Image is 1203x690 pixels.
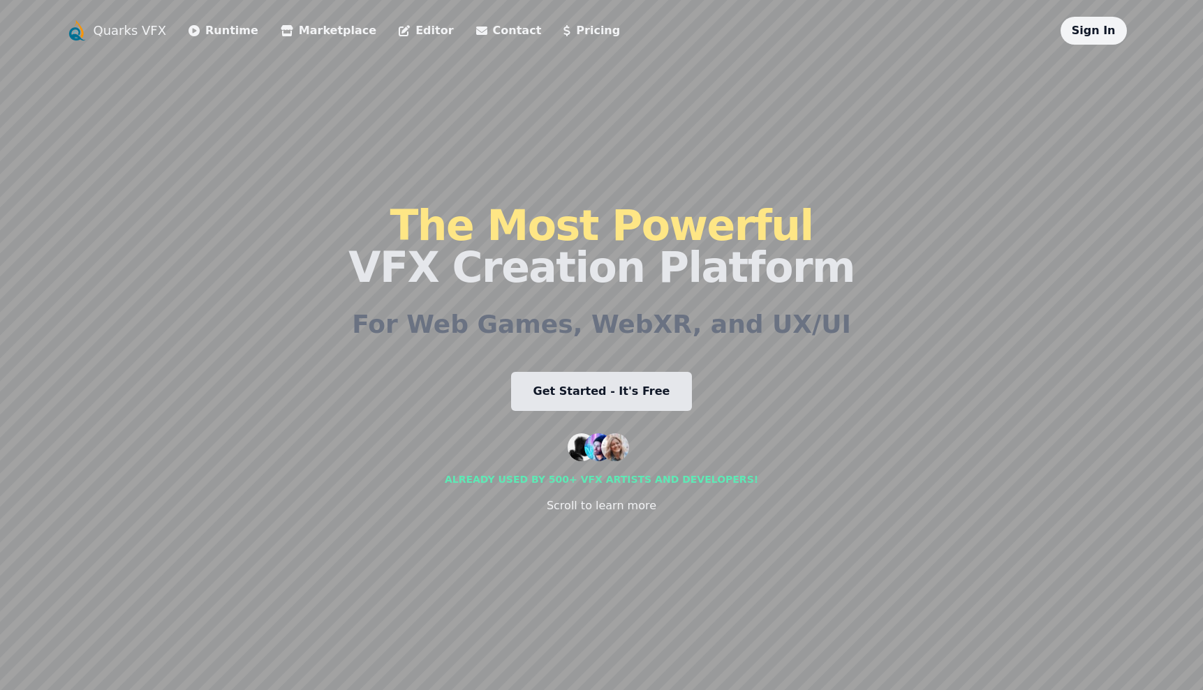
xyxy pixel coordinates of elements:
[511,372,693,411] a: Get Started - It's Free
[390,201,813,250] span: The Most Powerful
[94,21,167,40] a: Quarks VFX
[568,433,596,461] img: customer 1
[1072,24,1116,37] a: Sign In
[584,433,612,461] img: customer 2
[547,497,656,514] div: Scroll to learn more
[445,472,758,486] div: Already used by 500+ vfx artists and developers!
[399,22,453,39] a: Editor
[348,204,855,288] h1: VFX Creation Platform
[601,433,629,461] img: customer 3
[352,310,851,338] h2: For Web Games, WebXR, and UX/UI
[476,22,542,39] a: Contact
[281,22,376,39] a: Marketplace
[189,22,258,39] a: Runtime
[563,22,620,39] a: Pricing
